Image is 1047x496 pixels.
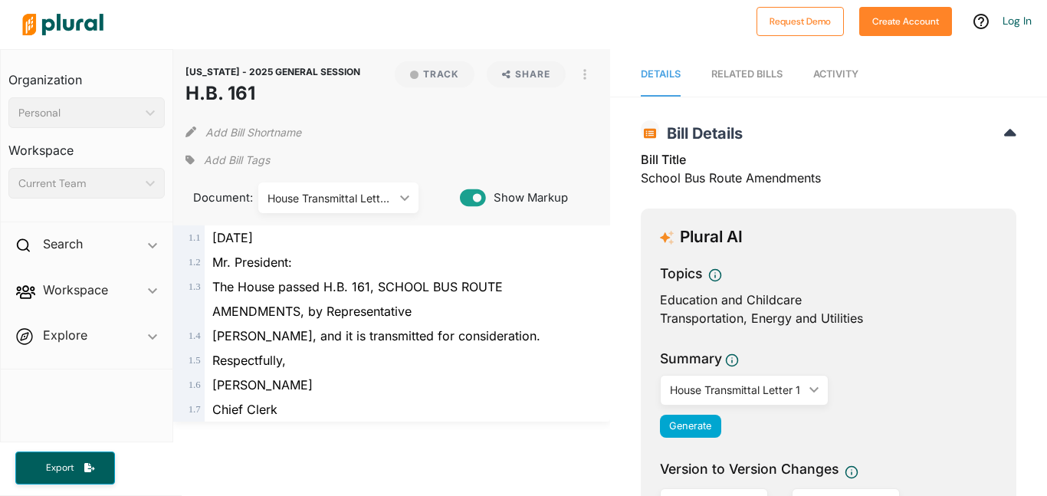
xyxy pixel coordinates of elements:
a: Log In [1003,14,1032,28]
div: Transportation, Energy and Utilities [660,309,997,327]
span: Document: [185,189,239,206]
span: [PERSON_NAME], and it is transmitted for consideration. [212,328,540,343]
button: Request Demo [757,7,844,36]
div: Education and Childcare [660,291,997,309]
div: House Transmittal Letter 1 [670,382,803,398]
span: Generate [669,420,711,432]
span: Add Bill Tags [204,153,270,168]
div: Current Team [18,176,139,192]
button: Add Bill Shortname [205,120,301,144]
a: Details [641,53,681,97]
button: Generate [660,415,721,438]
div: Add tags [185,149,270,172]
span: 1 . 6 [189,379,201,390]
h3: Summary [660,349,722,369]
span: 1 . 4 [189,330,201,341]
h3: Workspace [8,128,165,162]
span: Mr. President: [212,255,292,270]
span: Bill Details [659,124,743,143]
div: Personal [18,105,139,121]
button: Share [487,61,566,87]
button: Share [481,61,572,87]
span: [DATE] [212,230,253,245]
span: 1 . 2 [189,257,201,268]
div: RELATED BILLS [711,67,783,81]
span: 1 . 7 [189,404,201,415]
span: 1 . 3 [189,281,201,292]
button: Track [395,61,474,87]
h3: Plural AI [680,228,743,247]
a: Request Demo [757,12,844,28]
div: School Bus Route Amendments [641,150,1016,196]
span: Export [35,462,84,475]
span: Show Markup [486,189,568,206]
span: Version to Version Changes [660,459,839,479]
span: Details [641,68,681,80]
a: Activity [813,53,858,97]
span: [US_STATE] - 2025 GENERAL SESSION [185,66,360,77]
span: [PERSON_NAME] [212,377,313,393]
a: Create Account [859,12,952,28]
button: Export [15,452,115,485]
h3: Topics [660,264,702,284]
span: 1 . 1 [189,232,201,243]
span: Activity [813,68,858,80]
span: Chief Clerk [212,402,277,417]
h3: Bill Title [641,150,1016,169]
span: 1 . 5 [189,355,201,366]
span: The House passed H.B. 161, SCHOOL BUS ROUTE AMENDMENTS, by Representative [212,279,503,319]
span: Respectfully, [212,353,286,368]
h3: Organization [8,57,165,91]
h1: H.B. 161 [185,80,360,107]
button: Create Account [859,7,952,36]
h2: Search [43,235,83,252]
a: RELATED BILLS [711,53,783,97]
div: House Transmittal Letter 1 [267,190,394,206]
